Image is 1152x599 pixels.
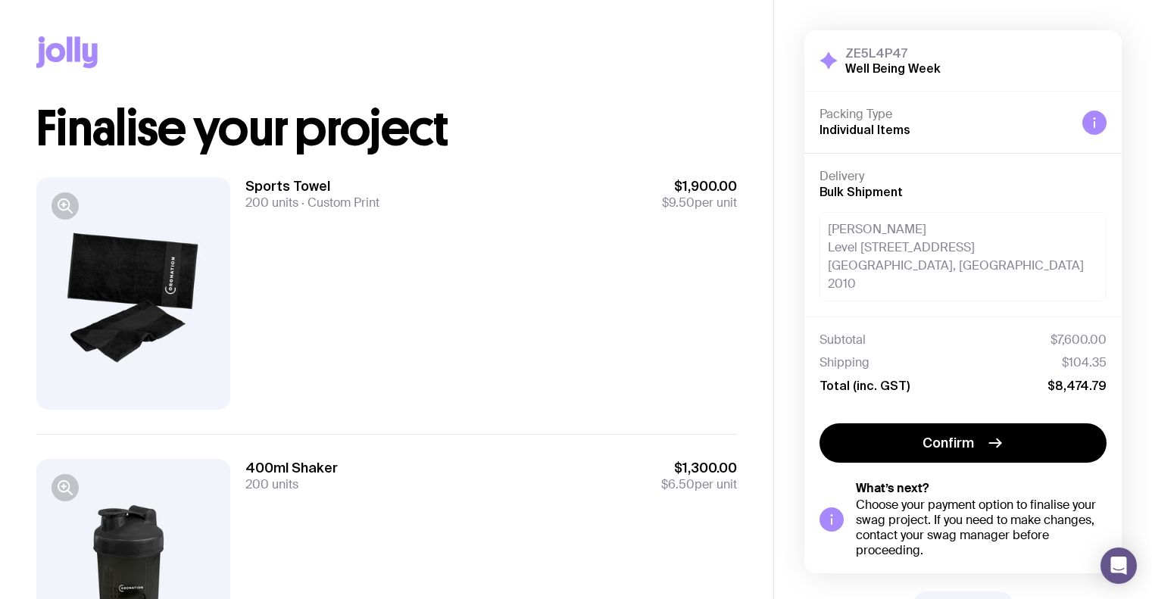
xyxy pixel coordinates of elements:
[298,195,379,211] span: Custom Print
[661,477,737,492] span: per unit
[1062,355,1107,370] span: $104.35
[820,212,1107,301] div: [PERSON_NAME] Level [STREET_ADDRESS] [GEOGRAPHIC_DATA], [GEOGRAPHIC_DATA] 2010
[245,195,298,211] span: 200 units
[845,45,941,61] h3: ZE5L4P47
[662,177,737,195] span: $1,900.00
[36,105,737,153] h1: Finalise your project
[661,459,737,477] span: $1,300.00
[1100,548,1137,584] div: Open Intercom Messenger
[820,107,1070,122] h4: Packing Type
[245,476,298,492] span: 200 units
[820,332,866,348] span: Subtotal
[820,355,869,370] span: Shipping
[845,61,941,76] h2: Well Being Week
[856,481,1107,496] h5: What’s next?
[662,195,737,211] span: per unit
[820,423,1107,463] button: Confirm
[245,459,338,477] h3: 400ml Shaker
[856,498,1107,558] div: Choose your payment option to finalise your swag project. If you need to make changes, contact yo...
[820,169,1107,184] h4: Delivery
[820,123,910,136] span: Individual Items
[1047,378,1107,393] span: $8,474.79
[245,177,379,195] h3: Sports Towel
[820,185,903,198] span: Bulk Shipment
[662,195,695,211] span: $9.50
[923,434,974,452] span: Confirm
[820,378,910,393] span: Total (inc. GST)
[1051,332,1107,348] span: $7,600.00
[661,476,695,492] span: $6.50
